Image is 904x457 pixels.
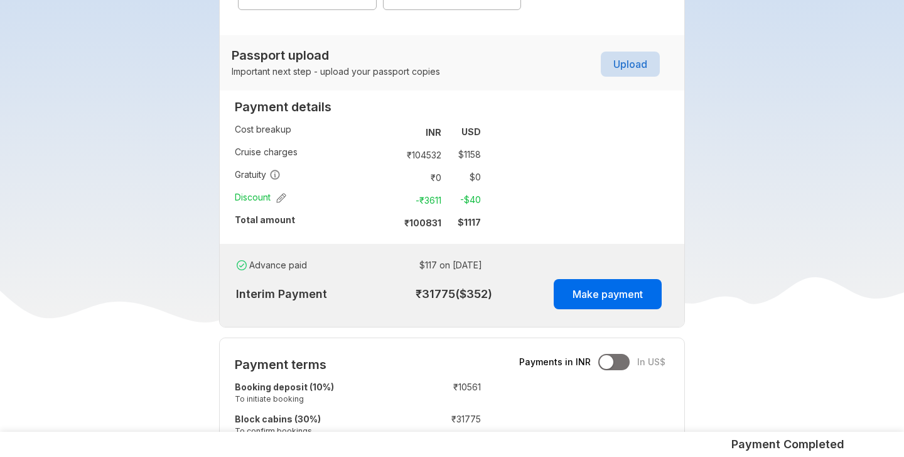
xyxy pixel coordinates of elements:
[235,394,400,404] small: To initiate booking
[394,168,446,186] td: ₹ 0
[388,166,394,189] td: :
[394,146,446,163] td: ₹ 104532
[404,217,441,228] strong: ₹ 100831
[235,168,281,181] span: Gratuity
[235,99,481,114] h2: Payment details
[601,52,660,77] button: Upload
[235,426,400,436] small: To confirm bookings
[426,127,441,138] strong: INR
[235,191,286,204] span: Discount
[367,256,482,274] td: $ 117 on [DATE]
[400,410,406,443] td: :
[232,65,440,78] p: Important next step - upload your passport copies
[406,378,481,410] td: ₹ 10561
[446,168,481,186] td: $ 0
[406,410,481,443] td: ₹ 31775
[234,254,363,277] td: Advance paid
[446,191,481,209] td: -$ 40
[637,356,665,368] span: In US$
[388,189,394,211] td: :
[461,126,481,137] strong: USD
[388,143,394,166] td: :
[458,217,481,228] strong: $ 1117
[377,277,505,312] td: ₹ 31775 ($ 352 )
[731,437,844,452] h5: Payment Completed
[554,279,662,309] button: Make payment
[235,121,388,143] td: Cost breakup
[235,414,321,424] strong: Block cabins (30%)
[230,277,377,312] td: Interim Payment
[388,211,394,234] td: :
[235,357,481,372] h2: Payment terms
[232,48,440,63] h2: Passport upload
[400,378,406,410] td: :
[388,121,394,143] td: :
[235,214,295,225] strong: Total amount
[394,191,446,209] td: -₹ 3611
[446,146,481,163] td: $ 1158
[363,254,367,277] td: :
[235,382,334,392] strong: Booking deposit (10%)
[235,143,388,166] td: Cruise charges
[519,356,591,368] span: Payments in INR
